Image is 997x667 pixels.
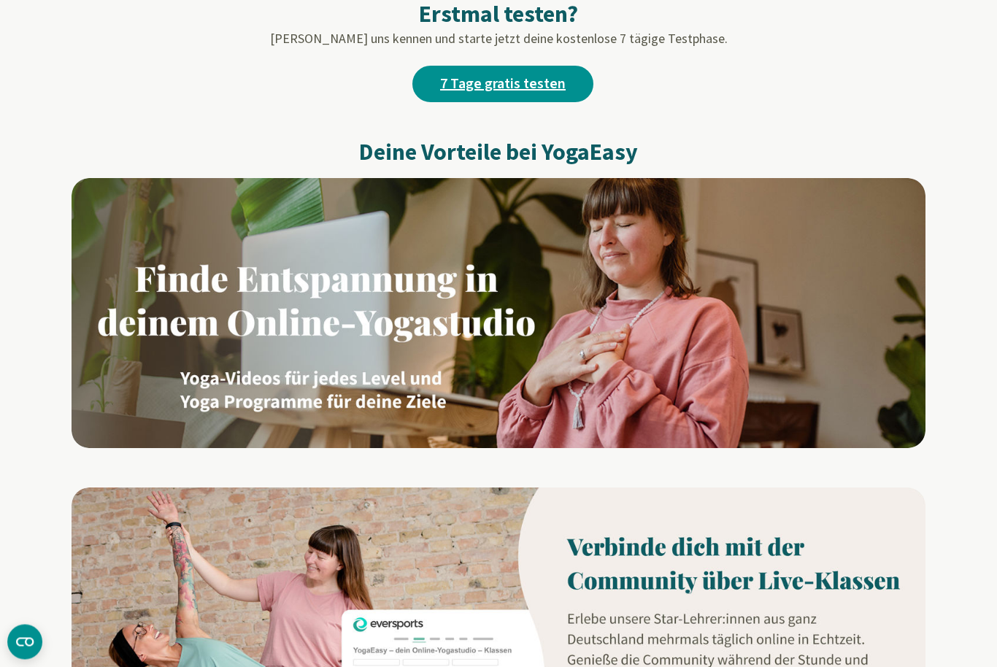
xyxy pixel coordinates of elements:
[7,625,42,660] button: CMP-Widget öffnen
[72,138,925,167] h2: Deine Vorteile bei YogaEasy
[72,179,925,449] img: AAffA0nNPuCLAAAAAElFTkSuQmCC
[412,66,593,103] a: 7 Tage gratis testen
[72,29,925,49] p: [PERSON_NAME] uns kennen und starte jetzt deine kostenlose 7 tägige Testphase.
